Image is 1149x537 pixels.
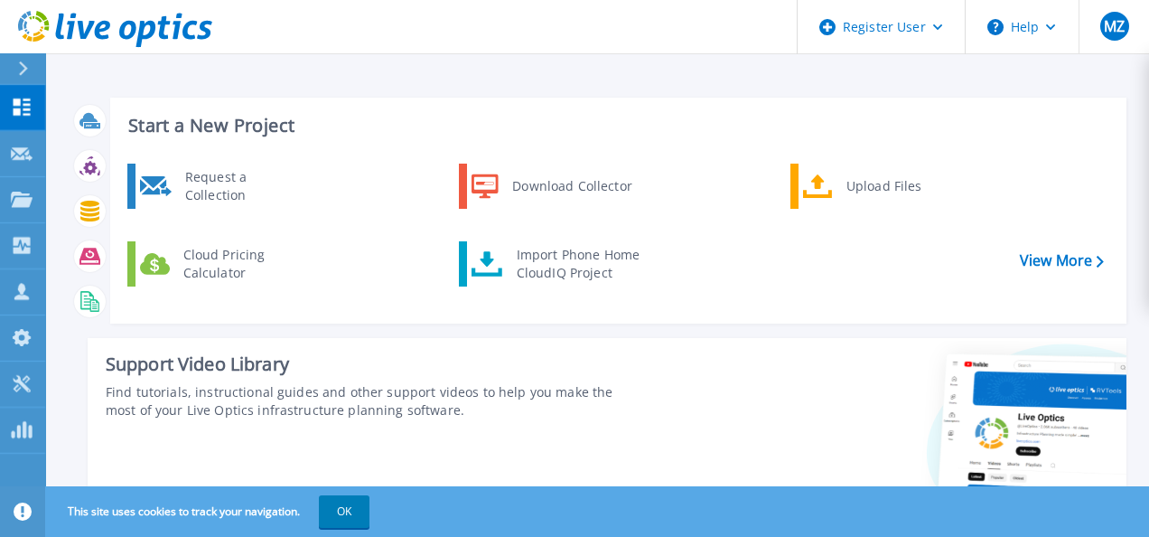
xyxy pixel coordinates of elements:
[50,495,369,528] span: This site uses cookies to track your navigation.
[106,383,646,419] div: Find tutorials, instructional guides and other support videos to help you make the most of your L...
[1104,19,1125,33] span: MZ
[106,353,646,376] div: Support Video Library
[837,168,971,204] div: Upload Files
[1020,252,1104,269] a: View More
[176,168,308,204] div: Request a Collection
[503,168,640,204] div: Download Collector
[790,164,976,209] a: Upload Files
[319,495,369,528] button: OK
[127,241,313,287] a: Cloud Pricing Calculator
[127,164,313,209] a: Request a Collection
[174,246,308,282] div: Cloud Pricing Calculator
[128,116,1103,136] h3: Start a New Project
[508,246,649,282] div: Import Phone Home CloudIQ Project
[459,164,644,209] a: Download Collector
